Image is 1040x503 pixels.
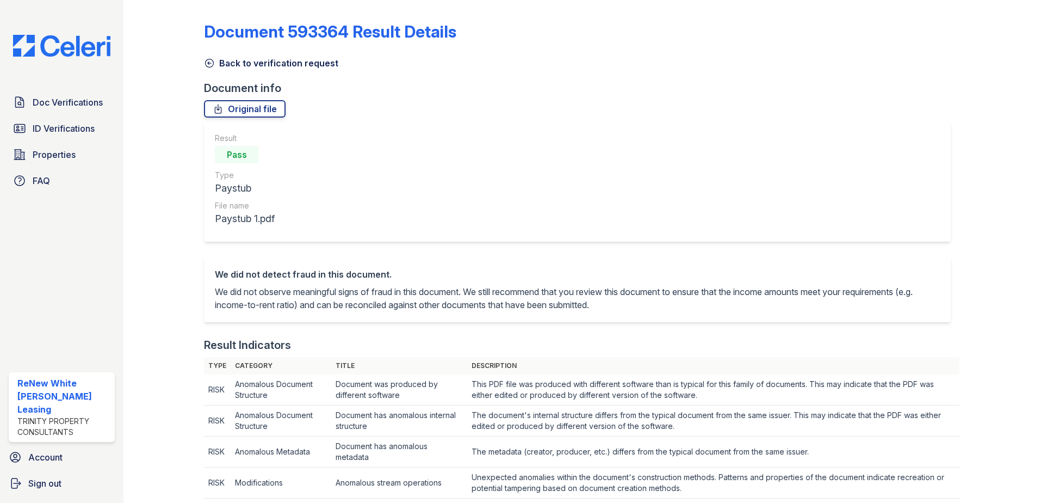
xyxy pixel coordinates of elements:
a: Original file [204,100,286,118]
a: Doc Verifications [9,91,115,113]
div: Result Indicators [204,338,291,353]
div: Paystub [215,181,275,196]
a: Document 593364 Result Details [204,22,456,41]
th: Category [231,357,331,375]
span: Doc Verifications [33,96,103,109]
td: Unexpected anomalies within the document's construction methods. Patterns and properties of the d... [467,468,959,499]
div: File name [215,200,275,211]
a: ID Verifications [9,118,115,139]
td: The metadata (creator, producer, etc.) differs from the typical document from the same issuer. [467,437,959,468]
a: Back to verification request [204,57,338,70]
td: Anomalous Document Structure [231,406,331,437]
div: Paystub 1.pdf [215,211,275,226]
td: RISK [204,406,231,437]
td: Modifications [231,468,331,499]
a: FAQ [9,170,115,192]
span: FAQ [33,174,50,187]
div: Document info [204,81,959,96]
div: Pass [215,146,258,163]
td: Document was produced by different software [331,375,467,406]
p: We did not observe meaningful signs of fraud in this document. We still recommend that you review... [215,285,940,311]
td: Document has anomalous metadata [331,437,467,468]
div: Result [215,133,275,144]
td: RISK [204,375,231,406]
td: Anomalous Document Structure [231,375,331,406]
span: Sign out [28,477,61,490]
div: Trinity Property Consultants [17,416,110,438]
th: Title [331,357,467,375]
th: Description [467,357,959,375]
td: Anomalous stream operations [331,468,467,499]
td: Document has anomalous internal structure [331,406,467,437]
span: Account [28,451,63,464]
th: Type [204,357,231,375]
img: CE_Logo_Blue-a8612792a0a2168367f1c8372b55b34899dd931a85d93a1a3d3e32e68fde9ad4.png [4,35,119,57]
a: Properties [9,144,115,165]
div: ReNew White [PERSON_NAME] Leasing [17,377,110,416]
td: The document's internal structure differs from the typical document from the same issuer. This ma... [467,406,959,437]
a: Account [4,446,119,468]
div: We did not detect fraud in this document. [215,268,940,281]
td: Anomalous Metadata [231,437,331,468]
div: Type [215,170,275,181]
td: This PDF file was produced with different software than is typical for this family of documents. ... [467,375,959,406]
a: Sign out [4,473,119,494]
td: RISK [204,437,231,468]
span: Properties [33,148,76,161]
span: ID Verifications [33,122,95,135]
td: RISK [204,468,231,499]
